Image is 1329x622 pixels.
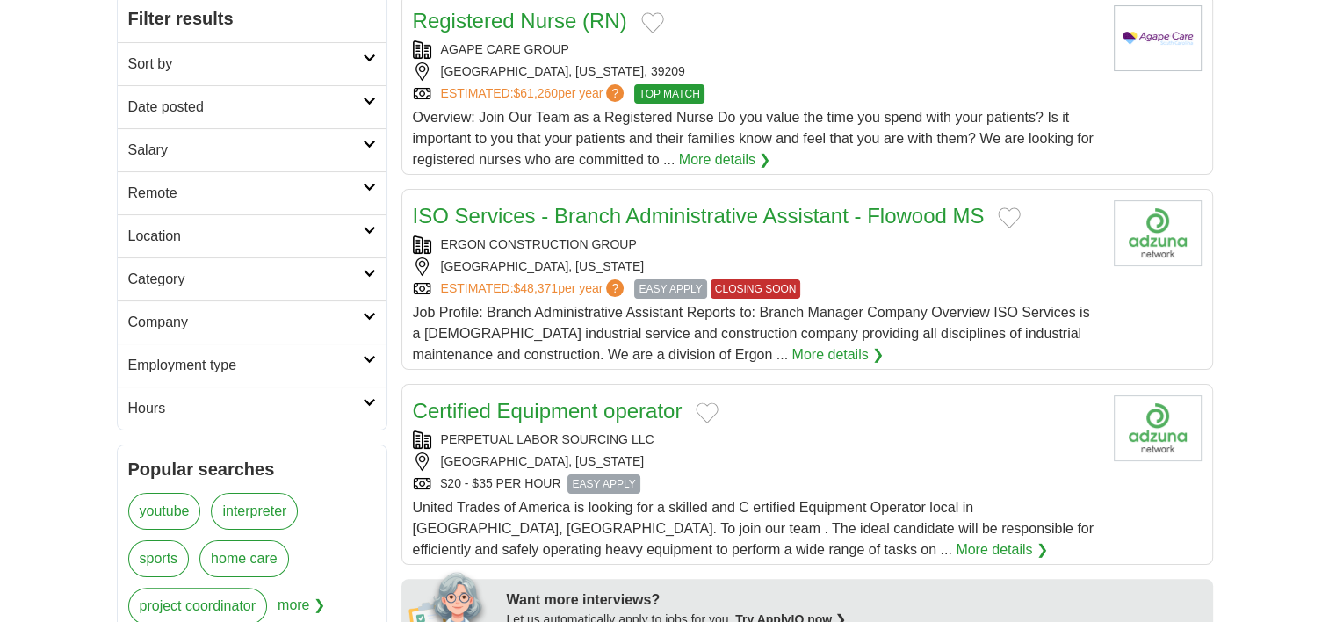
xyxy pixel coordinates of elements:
[513,86,558,100] span: $61,260
[634,84,704,104] span: TOP MATCH
[413,235,1100,254] div: ERGON CONSTRUCTION GROUP
[128,54,363,75] h2: Sort by
[128,312,363,333] h2: Company
[1114,5,1202,71] img: Agape Care Group logo
[641,12,664,33] button: Add to favorite jobs
[1114,395,1202,461] img: Company logo
[118,214,386,257] a: Location
[118,344,386,387] a: Employment type
[606,84,624,102] span: ?
[513,281,558,295] span: $48,371
[413,110,1094,167] span: Overview: Join Our Team as a Registered Nurse Do you value the time you spend with your patients?...
[441,84,628,104] a: ESTIMATED:$61,260per year?
[199,540,289,577] a: home care
[413,399,683,423] a: Certified Equipment operator
[128,355,363,376] h2: Employment type
[711,279,801,299] span: CLOSING SOON
[118,257,386,300] a: Category
[118,42,386,85] a: Sort by
[128,97,363,118] h2: Date posted
[128,540,190,577] a: sports
[696,402,719,423] button: Add to favorite jobs
[118,300,386,344] a: Company
[413,62,1100,81] div: [GEOGRAPHIC_DATA], [US_STATE], 39209
[413,305,1090,362] span: Job Profile: Branch Administrative Assistant Reports to: Branch Manager Company Overview ISO Serv...
[1114,200,1202,266] img: Company logo
[128,456,376,482] h2: Popular searches
[118,387,386,430] a: Hours
[606,279,624,297] span: ?
[118,171,386,214] a: Remote
[634,279,706,299] span: EASY APPLY
[118,128,386,171] a: Salary
[791,344,884,365] a: More details ❯
[118,85,386,128] a: Date posted
[413,430,1100,449] div: PERPETUAL LABOR SOURCING LLC
[441,279,628,299] a: ESTIMATED:$48,371per year?
[413,452,1100,471] div: [GEOGRAPHIC_DATA], [US_STATE]
[128,140,363,161] h2: Salary
[211,493,298,530] a: interpreter
[998,207,1021,228] button: Add to favorite jobs
[413,500,1094,557] span: United Trades of America is looking for a skilled and C ertified Equipment Operator local in [GEO...
[413,257,1100,276] div: [GEOGRAPHIC_DATA], [US_STATE]
[128,269,363,290] h2: Category
[128,398,363,419] h2: Hours
[128,226,363,247] h2: Location
[413,9,627,33] a: Registered Nurse (RN)
[441,42,569,56] a: AGAPE CARE GROUP
[679,149,771,170] a: More details ❯
[956,539,1048,561] a: More details ❯
[507,589,1203,611] div: Want more interviews?
[128,493,201,530] a: youtube
[567,474,639,494] span: EASY APPLY
[128,183,363,204] h2: Remote
[413,474,1100,494] div: $20 - $35 PER HOUR
[413,204,985,228] a: ISO Services - Branch Administrative Assistant - Flowood MS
